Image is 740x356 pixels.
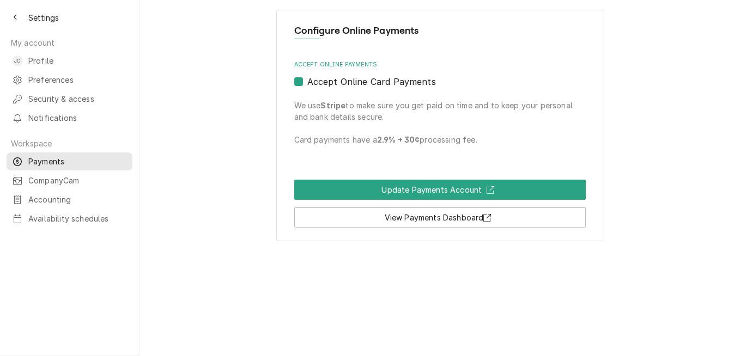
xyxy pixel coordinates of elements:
[294,180,586,200] a: Update Payments Account
[294,60,586,157] div: Configure Payments
[7,71,132,89] a: Preferences
[7,9,24,26] button: Back to previous page
[28,93,127,105] span: Security & access
[28,12,59,23] span: Settings
[28,194,127,205] span: Accounting
[28,175,127,186] span: CompanyCam
[294,23,586,38] span: Panel Header
[294,180,586,200] div: Button Group Row
[294,180,586,228] div: Button Group
[28,55,127,66] span: Profile
[7,152,132,170] a: Payments
[307,75,436,88] label: Accept Online Card Payments
[7,191,132,208] a: Accounting
[28,112,127,124] span: Notifications
[12,56,23,66] div: Josh Canfield's Avatar
[294,60,586,157] div: Accept Online Payments
[7,171,132,189] a: CompanyCam
[7,109,132,127] a: Notifications
[377,135,420,144] strong: 2.9% + 30¢
[294,200,586,228] div: Button Group Row
[28,156,127,167] span: Payments
[7,52,132,70] a: JCJosh Canfield's AvatarProfile
[320,101,345,110] strong: Stripe
[294,60,586,69] label: Accept Online Payments
[28,74,127,85] span: Preferences
[12,56,23,66] div: JC
[294,207,586,228] a: View Payments Dashboard
[276,10,603,242] div: Configure Online Payments
[294,88,586,157] span: We use to make sure you get paid on time and to keep your personal and bank details secure. Card ...
[7,210,132,228] a: Availability schedules
[294,23,586,47] div: Panel Information
[7,90,132,108] a: Security & access
[28,213,127,224] span: Availability schedules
